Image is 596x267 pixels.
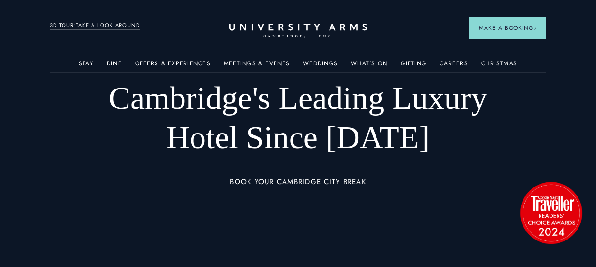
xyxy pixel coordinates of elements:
[401,60,426,72] a: Gifting
[135,60,211,72] a: Offers & Experiences
[224,60,290,72] a: Meetings & Events
[515,177,587,248] img: image-2524eff8f0c5d55edbf694693304c4387916dea5-1501x1501-png
[351,60,387,72] a: What's On
[479,24,537,32] span: Make a Booking
[229,24,367,38] a: Home
[50,21,140,30] a: 3D TOUR:TAKE A LOOK AROUND
[100,79,497,157] h1: Cambridge's Leading Luxury Hotel Since [DATE]
[79,60,93,72] a: Stay
[533,27,537,30] img: Arrow icon
[230,178,366,189] a: BOOK YOUR CAMBRIDGE CITY BREAK
[303,60,338,72] a: Weddings
[107,60,122,72] a: Dine
[469,17,546,39] button: Make a BookingArrow icon
[481,60,517,72] a: Christmas
[440,60,468,72] a: Careers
